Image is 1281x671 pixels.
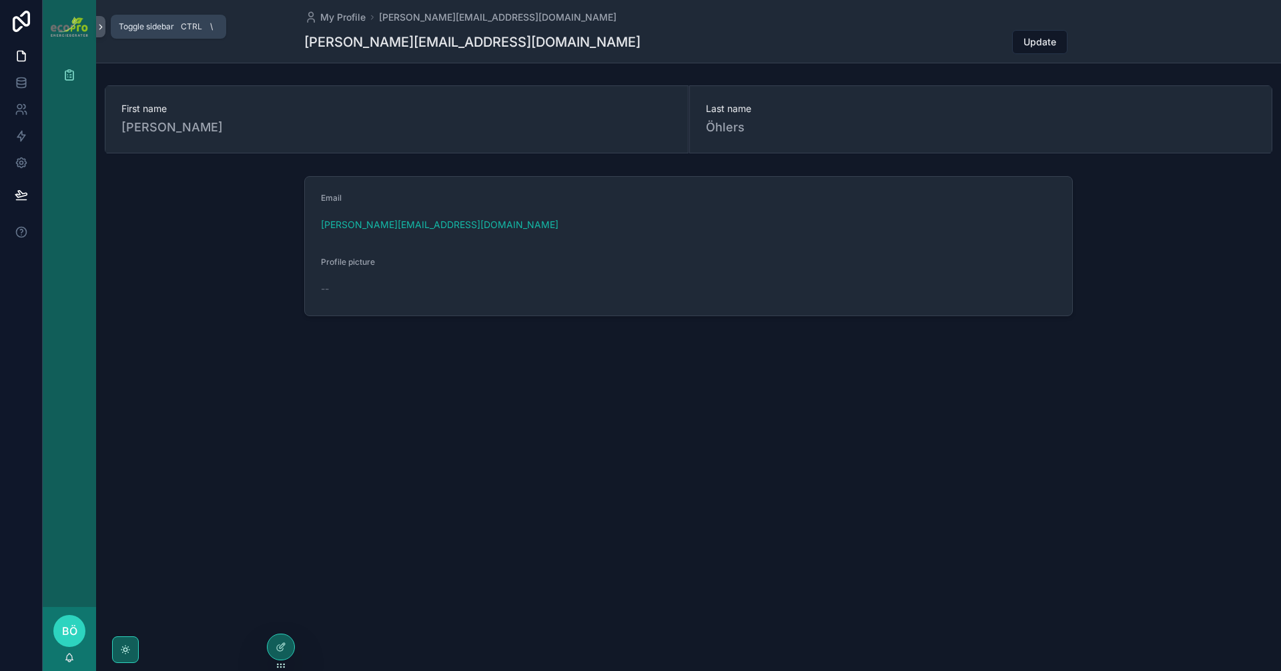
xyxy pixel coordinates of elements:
[321,193,342,203] span: Email
[706,118,1256,137] span: Öhlers
[62,623,77,639] span: BÖ
[304,11,366,24] a: My Profile
[304,33,640,51] h1: [PERSON_NAME][EMAIL_ADDRESS][DOMAIN_NAME]
[121,118,672,137] span: [PERSON_NAME]
[320,11,366,24] span: My Profile
[1012,30,1067,54] button: Update
[119,21,174,32] span: Toggle sidebar
[706,102,1256,115] span: Last name
[321,282,329,295] span: --
[1023,35,1056,49] span: Update
[379,11,616,24] a: [PERSON_NAME][EMAIL_ADDRESS][DOMAIN_NAME]
[321,257,375,267] span: Profile picture
[43,53,96,104] div: scrollable content
[321,218,558,231] a: [PERSON_NAME][EMAIL_ADDRESS][DOMAIN_NAME]
[121,102,672,115] span: First name
[51,17,88,36] img: App logo
[206,21,217,32] span: \
[179,20,203,33] span: Ctrl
